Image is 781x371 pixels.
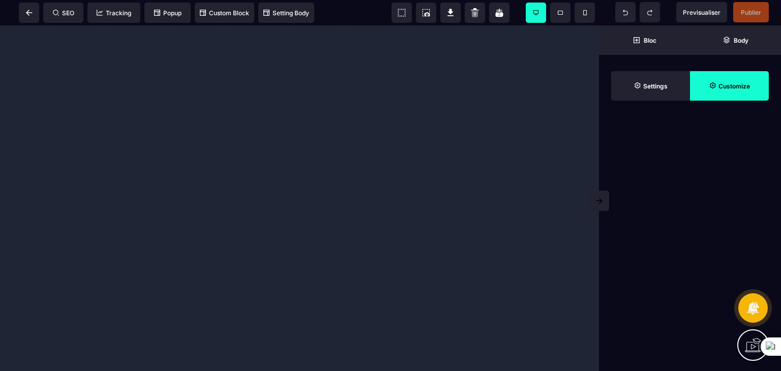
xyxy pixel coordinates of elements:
strong: Bloc [644,37,656,44]
span: Preview [676,2,727,22]
span: Publier [741,9,761,16]
span: Previsualiser [683,9,720,16]
span: View components [392,3,412,23]
span: Settings [611,71,690,101]
strong: Body [734,37,748,44]
strong: Settings [643,82,668,90]
span: Custom Block [200,9,249,17]
span: Tracking [97,9,131,17]
span: Open Style Manager [690,71,769,101]
span: Setting Body [263,9,309,17]
span: Open Blocks [599,25,690,55]
span: SEO [53,9,74,17]
strong: Customize [718,82,750,90]
span: Open Layer Manager [690,25,781,55]
span: Screenshot [416,3,436,23]
span: Popup [154,9,182,17]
